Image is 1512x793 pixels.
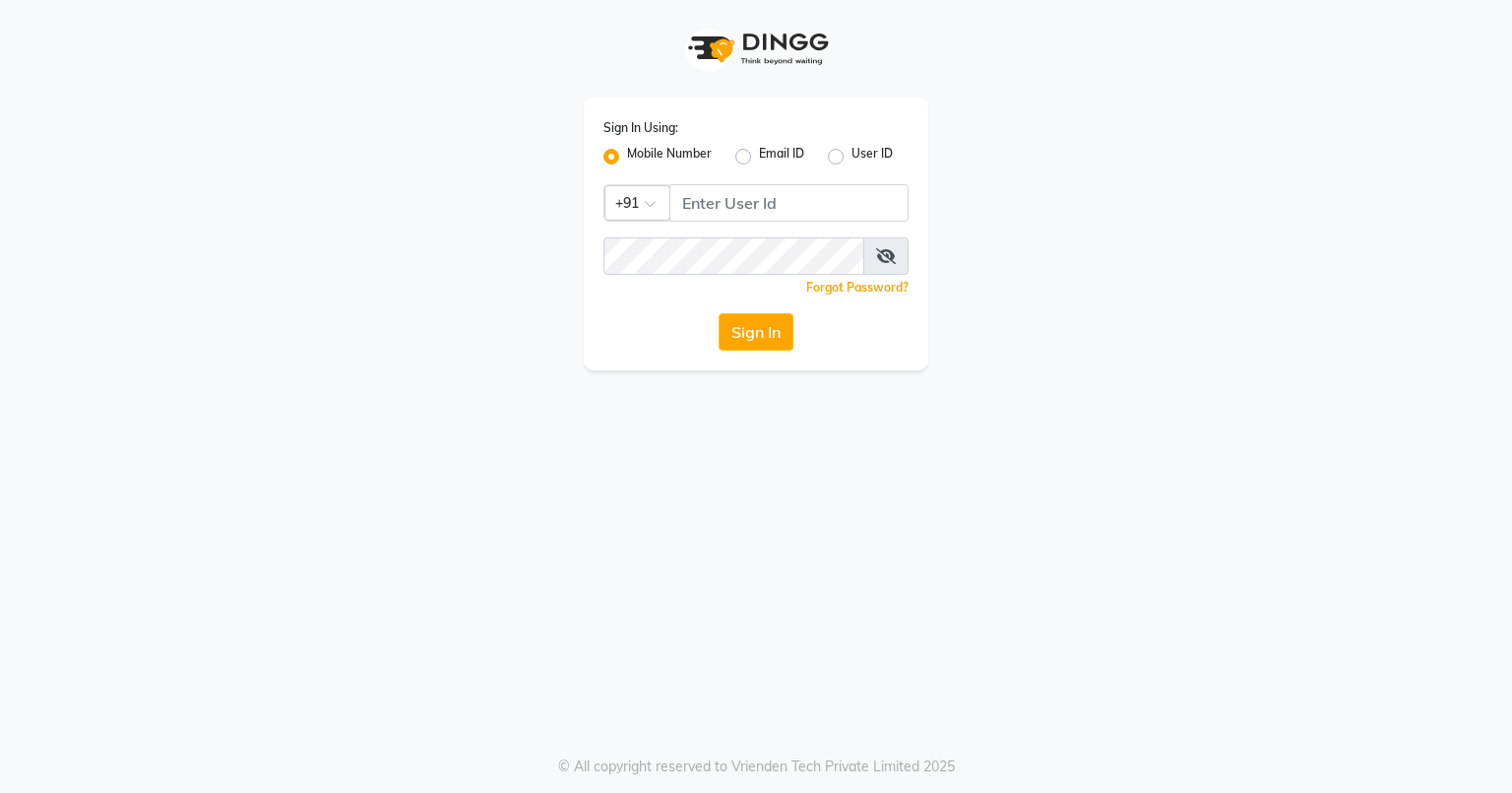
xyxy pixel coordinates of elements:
[677,20,835,78] img: logo1.svg
[603,237,864,275] input: Username
[603,119,678,137] label: Sign In Using:
[806,280,909,295] a: Forgot Password?
[719,313,793,351] button: Sign In
[669,184,909,222] input: Username
[851,145,893,168] label: User ID
[759,145,804,168] label: Email ID
[627,145,712,168] label: Mobile Number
